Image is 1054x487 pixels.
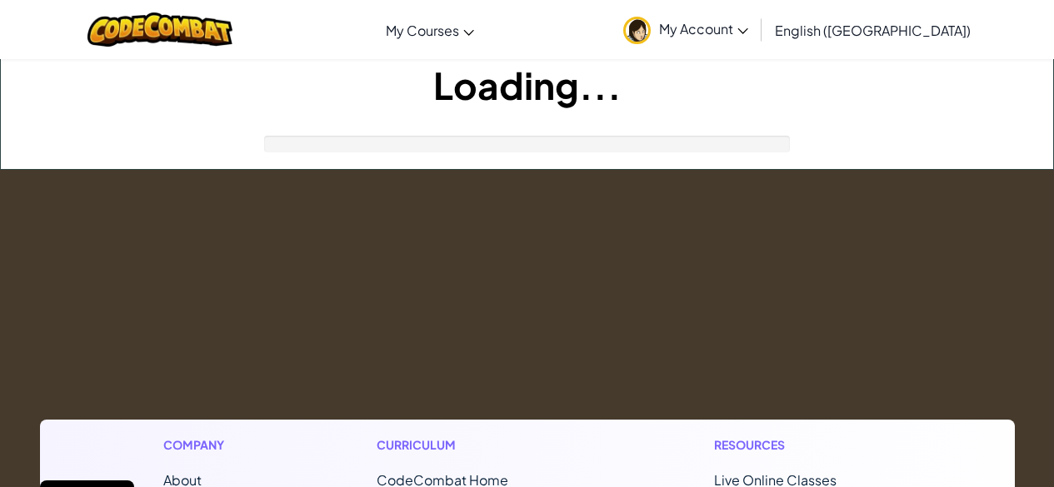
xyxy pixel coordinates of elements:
[377,436,578,454] h1: Curriculum
[87,12,233,47] img: CodeCombat logo
[714,436,892,454] h1: Resources
[1,59,1053,111] h1: Loading...
[659,20,748,37] span: My Account
[386,22,459,39] span: My Courses
[767,7,979,52] a: English ([GEOGRAPHIC_DATA])
[615,3,757,56] a: My Account
[775,22,971,39] span: English ([GEOGRAPHIC_DATA])
[163,436,241,454] h1: Company
[623,17,651,44] img: avatar
[377,7,482,52] a: My Courses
